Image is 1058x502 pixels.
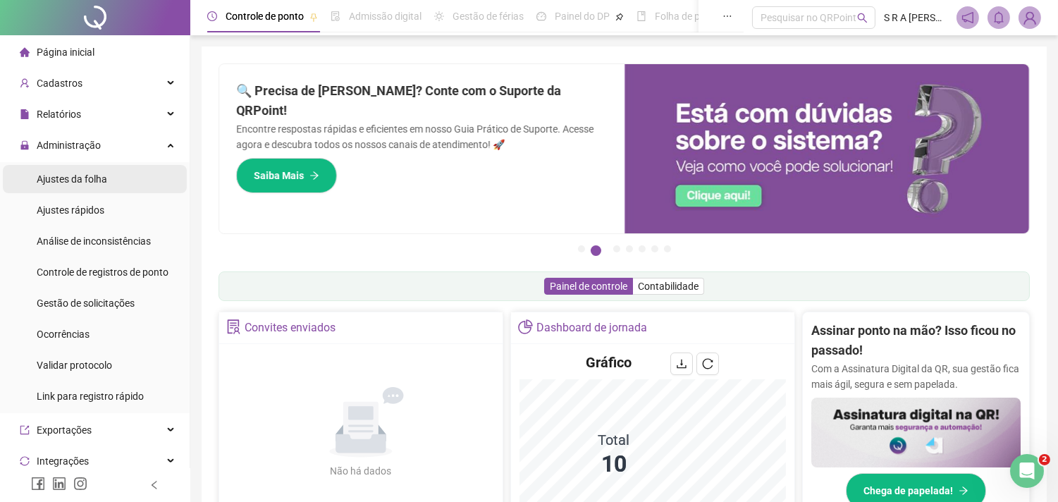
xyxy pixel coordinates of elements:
[37,235,151,247] span: Análise de inconsistências
[857,13,868,23] span: search
[518,319,533,334] span: pie-chart
[309,171,319,180] span: arrow-right
[811,398,1021,467] img: banner%2F02c71560-61a6-44d4-94b9-c8ab97240462.png
[1039,454,1050,465] span: 2
[1010,454,1044,488] iframe: Intercom live chat
[591,245,601,256] button: 2
[349,11,422,22] span: Admissão digital
[37,298,135,309] span: Gestão de solicitações
[578,245,585,252] button: 1
[536,316,647,340] div: Dashboard de jornada
[37,360,112,371] span: Validar protocolo
[20,78,30,88] span: user-add
[676,358,687,369] span: download
[37,140,101,151] span: Administração
[37,47,94,58] span: Página inicial
[1019,7,1040,28] img: 52793
[811,361,1021,392] p: Com a Assinatura Digital da QR, sua gestão fica mais ágil, segura e sem papelada.
[639,245,646,252] button: 5
[52,477,66,491] span: linkedin
[245,316,336,340] div: Convites enviados
[20,456,30,466] span: sync
[149,480,159,490] span: left
[37,424,92,436] span: Exportações
[555,11,610,22] span: Painel do DP
[863,483,953,498] span: Chega de papelada!
[434,11,444,21] span: sun
[331,11,340,21] span: file-done
[613,245,620,252] button: 3
[636,11,646,21] span: book
[453,11,524,22] span: Gestão de férias
[20,109,30,119] span: file
[73,477,87,491] span: instagram
[20,425,30,435] span: export
[37,78,82,89] span: Cadastros
[226,11,304,22] span: Controle de ponto
[651,245,658,252] button: 6
[37,391,144,402] span: Link para registro rápido
[702,358,713,369] span: reload
[550,281,627,292] span: Painel de controle
[236,121,608,152] p: Encontre respostas rápidas e eficientes em nosso Guia Prático de Suporte. Acesse agora e descubra...
[638,281,699,292] span: Contabilidade
[625,64,1030,233] img: banner%2F0cf4e1f0-cb71-40ef-aa93-44bd3d4ee559.png
[992,11,1005,24] span: bell
[37,109,81,120] span: Relatórios
[236,158,337,193] button: Saiba Mais
[664,245,671,252] button: 7
[236,81,608,121] h2: 🔍 Precisa de [PERSON_NAME]? Conte com o Suporte da QRPoint!
[20,47,30,57] span: home
[586,353,632,372] h4: Gráfico
[615,13,624,21] span: pushpin
[655,11,745,22] span: Folha de pagamento
[811,321,1021,361] h2: Assinar ponto na mão? Isso ficou no passado!
[37,329,90,340] span: Ocorrências
[722,11,732,21] span: ellipsis
[37,173,107,185] span: Ajustes da folha
[20,140,30,150] span: lock
[31,477,45,491] span: facebook
[37,204,104,216] span: Ajustes rápidos
[309,13,318,21] span: pushpin
[961,11,974,24] span: notification
[626,245,633,252] button: 4
[226,319,241,334] span: solution
[37,267,168,278] span: Controle de registros de ponto
[207,11,217,21] span: clock-circle
[37,455,89,467] span: Integrações
[536,11,546,21] span: dashboard
[254,168,304,183] span: Saiba Mais
[884,10,948,25] span: S R A [PERSON_NAME]
[959,486,968,496] span: arrow-right
[296,463,426,479] div: Não há dados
